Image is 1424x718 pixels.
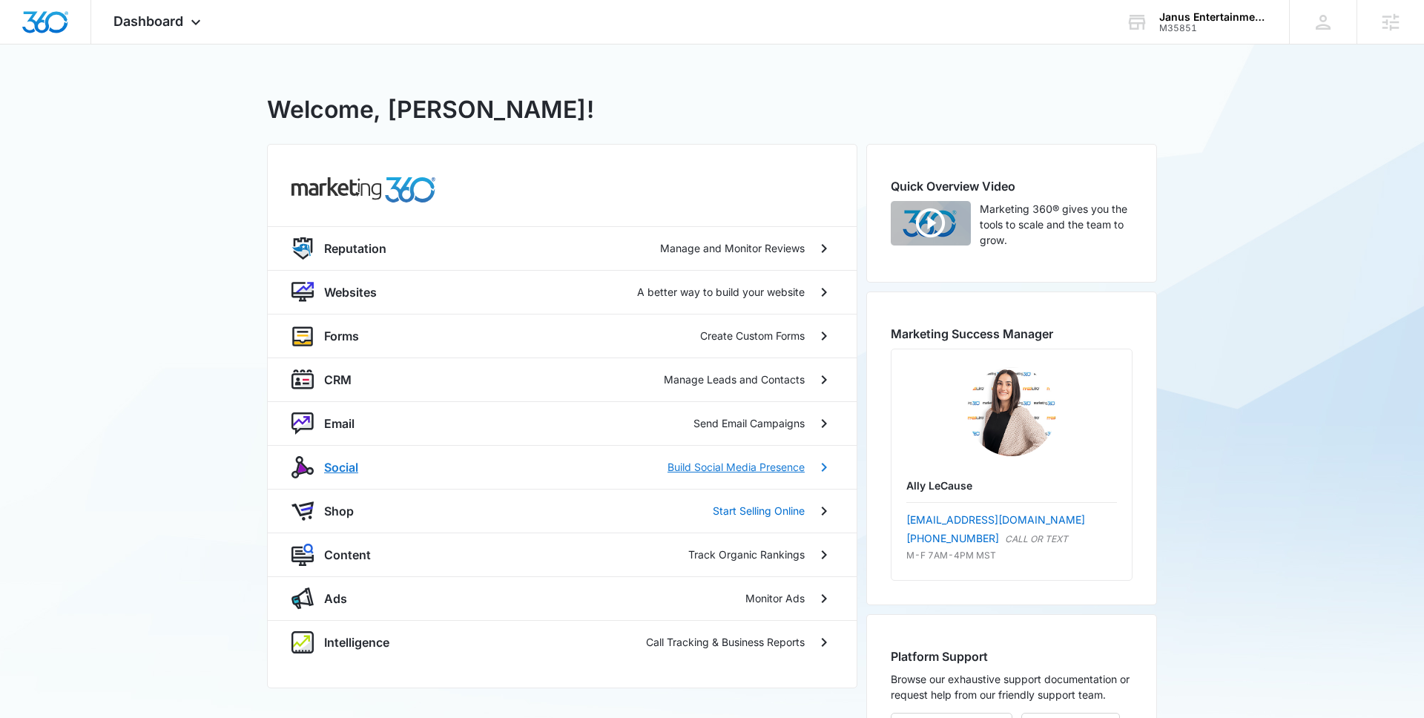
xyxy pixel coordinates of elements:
[713,503,805,518] p: Start Selling Online
[980,201,1133,248] p: Marketing 360® gives you the tools to scale and the team to grow.
[637,284,805,300] p: A better way to build your website
[688,547,805,562] p: Track Organic Rankings
[745,590,805,606] p: Monitor Ads
[291,325,314,347] img: forms
[891,671,1133,702] p: Browse our exhaustive support documentation or request help from our friendly support team.
[268,533,857,576] a: contentContentTrack Organic Rankings
[1005,533,1068,546] p: CALL OR TEXT
[291,237,314,260] img: reputation
[291,631,314,653] img: intelligence
[268,489,857,533] a: shopAppShopStart Selling Online
[291,500,314,522] img: shopApp
[891,201,971,246] img: Quick Overview Video
[268,620,857,664] a: intelligenceIntelligenceCall Tracking & Business Reports
[268,270,857,314] a: websiteWebsitesA better way to build your website
[291,177,435,202] img: common.products.marketing.title
[324,371,352,389] p: CRM
[324,283,377,301] p: Websites
[906,513,1085,526] a: [EMAIL_ADDRESS][DOMAIN_NAME]
[324,590,347,607] p: Ads
[324,415,355,432] p: Email
[906,530,999,546] a: [PHONE_NUMBER]
[291,412,314,435] img: nurture
[1159,11,1268,23] div: account name
[891,648,1133,665] h2: Platform Support
[906,549,1117,562] p: M-F 7AM-4PM MST
[113,13,183,29] span: Dashboard
[700,328,805,343] p: Create Custom Forms
[646,634,805,650] p: Call Tracking & Business Reports
[967,367,1056,456] img: Ally LeCause
[267,92,594,128] h1: Welcome, [PERSON_NAME]!
[891,177,1133,195] h2: Quick Overview Video
[291,544,314,566] img: content
[291,369,314,391] img: crm
[324,633,389,651] p: Intelligence
[324,502,354,520] p: Shop
[1159,23,1268,33] div: account id
[268,314,857,358] a: formsFormsCreate Custom Forms
[291,587,314,610] img: ads
[268,445,857,489] a: socialSocialBuild Social Media Presence
[324,546,371,564] p: Content
[268,576,857,620] a: adsAdsMonitor Ads
[664,372,805,387] p: Manage Leads and Contacts
[268,358,857,401] a: crmCRMManage Leads and Contacts
[324,458,358,476] p: Social
[268,401,857,445] a: nurtureEmailSend Email Campaigns
[667,459,805,475] p: Build Social Media Presence
[693,415,805,431] p: Send Email Campaigns
[268,226,857,270] a: reputationReputationManage and Monitor Reviews
[891,325,1133,343] h2: Marketing Success Manager
[291,456,314,478] img: social
[324,240,386,257] p: Reputation
[291,281,314,303] img: website
[906,478,1117,493] p: Ally LeCause
[660,240,805,256] p: Manage and Monitor Reviews
[324,327,359,345] p: Forms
